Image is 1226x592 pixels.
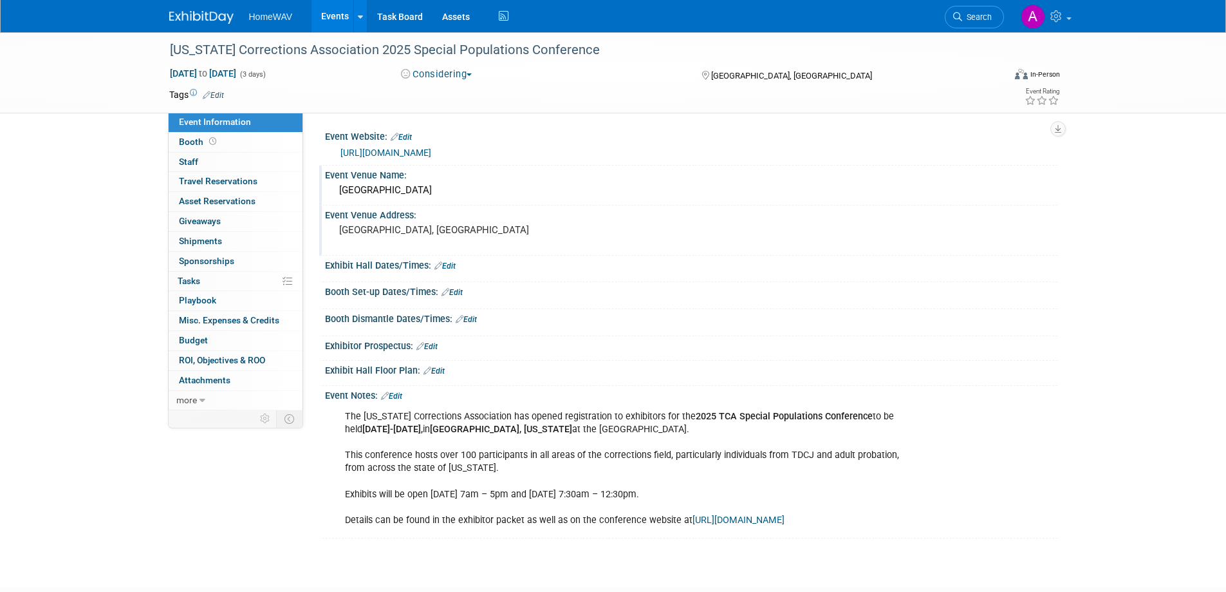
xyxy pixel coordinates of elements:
[169,232,302,251] a: Shipments
[179,315,279,325] span: Misc. Expenses & Credits
[239,70,266,79] span: (3 days)
[1025,88,1059,95] div: Event Rating
[179,256,234,266] span: Sponsorships
[169,172,302,191] a: Travel Reservations
[381,392,402,401] a: Edit
[434,262,456,271] a: Edit
[169,153,302,172] a: Staff
[1021,5,1045,29] img: Amanda Jasper
[179,236,222,246] span: Shipments
[928,67,1061,86] div: Event Format
[179,137,219,147] span: Booth
[325,282,1057,299] div: Booth Set-up Dates/Times:
[169,88,224,101] td: Tags
[179,335,208,345] span: Budget
[178,276,200,286] span: Tasks
[325,309,1057,326] div: Booth Dismantle Dates/Times:
[441,288,463,297] a: Edit
[179,216,221,226] span: Giveaways
[176,395,197,405] span: more
[1015,69,1028,79] img: Format-Inperson.png
[430,424,572,435] b: [GEOGRAPHIC_DATA], [US_STATE]
[169,291,302,310] a: Playbook
[169,311,302,330] a: Misc. Expenses & Credits
[335,180,1048,200] div: [GEOGRAPHIC_DATA]
[169,68,237,79] span: [DATE] [DATE]
[203,91,224,100] a: Edit
[169,252,302,271] a: Sponsorships
[169,371,302,390] a: Attachments
[179,295,216,305] span: Playbook
[336,404,916,533] div: The [US_STATE] Corrections Association has opened registration to exhibitors for the to be held i...
[1030,70,1060,79] div: In-Person
[325,256,1057,272] div: Exhibit Hall Dates/Times:
[254,410,277,427] td: Personalize Event Tab Strip
[416,342,438,351] a: Edit
[207,137,219,146] span: Booth not reserved yet
[179,117,251,127] span: Event Information
[962,12,992,22] span: Search
[325,336,1057,353] div: Exhibitor Prospectus:
[362,424,423,435] b: [DATE]-[DATE],
[249,12,293,22] span: HomeWAV
[456,315,477,324] a: Edit
[165,39,985,62] div: [US_STATE] Corrections Association 2025 Special Populations Conference
[169,272,302,291] a: Tasks
[692,515,785,526] a: [URL][DOMAIN_NAME]
[945,6,1004,28] a: Search
[169,113,302,132] a: Event Information
[169,391,302,410] a: more
[169,331,302,350] a: Budget
[340,148,431,158] a: [URL][DOMAIN_NAME]
[169,212,302,231] a: Giveaways
[325,127,1057,144] div: Event Website:
[391,133,412,142] a: Edit
[711,71,872,81] span: [GEOGRAPHIC_DATA], [GEOGRAPHIC_DATA]
[169,192,302,211] a: Asset Reservations
[179,196,255,206] span: Asset Reservations
[169,11,234,24] img: ExhibitDay
[325,386,1057,403] div: Event Notes:
[325,361,1057,377] div: Exhibit Hall Floor Plan:
[169,133,302,152] a: Booth
[197,68,209,79] span: to
[396,68,477,81] button: Considering
[696,411,873,422] b: 2025 TCA Special Populations Conference
[325,205,1057,222] div: Event Venue Address:
[179,355,265,365] span: ROI, Objectives & ROO
[179,176,257,186] span: Travel Reservations
[423,367,445,376] a: Edit
[179,157,198,167] span: Staff
[325,166,1057,182] div: Event Venue Name:
[169,351,302,370] a: ROI, Objectives & ROO
[179,375,230,385] span: Attachments
[339,224,616,236] pre: [GEOGRAPHIC_DATA], [GEOGRAPHIC_DATA]
[276,410,302,427] td: Toggle Event Tabs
